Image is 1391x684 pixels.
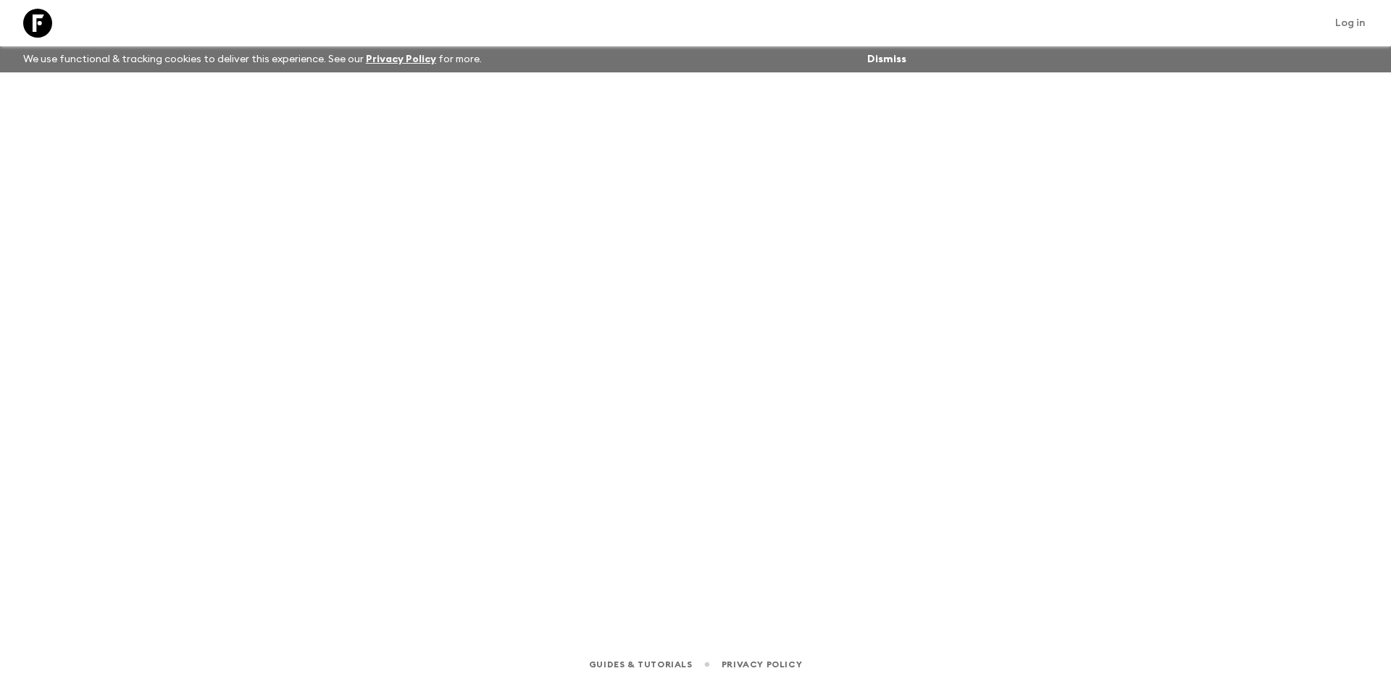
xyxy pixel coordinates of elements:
a: Privacy Policy [366,54,436,64]
a: Log in [1327,13,1374,33]
a: Privacy Policy [722,656,802,672]
button: Dismiss [864,49,910,69]
a: Guides & Tutorials [589,656,693,672]
p: We use functional & tracking cookies to deliver this experience. See our for more. [17,46,488,72]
